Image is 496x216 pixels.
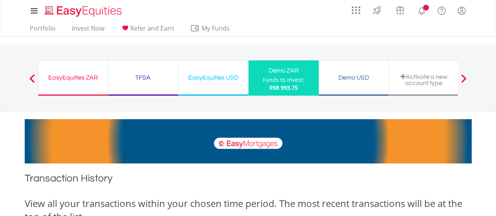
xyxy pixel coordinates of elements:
[27,24,59,36] a: Portfolio
[269,84,298,91] span: R98 993.75
[371,4,383,16] img: thrive-v2.svg
[452,2,472,19] a: My Profile
[432,2,452,18] a: FAQ's and Support
[394,4,407,16] img: vouchers-v2.svg
[42,2,125,18] a: Home page
[43,5,125,18] img: EasyEquities_Logo.png
[253,65,314,76] div: Demo ZAR
[183,72,243,83] div: EasyEquities USD
[117,24,177,36] a: Refer and Earn
[323,72,384,83] div: Demo USD
[394,73,454,86] div: Activate a new account type
[43,72,103,83] div: EasyEquities ZAR
[113,72,173,83] div: TFSA
[69,24,107,36] a: Invest Now
[352,6,360,15] img: grid-menu-icon.svg
[412,2,432,18] a: Notifications
[389,2,412,16] a: Vouchers
[263,76,304,84] div: Funds to invest:
[25,119,472,163] img: EasyMortage Promotion Banner
[347,2,365,15] a: AppsGrid
[130,24,174,33] span: Refer and Earn
[190,23,242,33] span: My Funds
[25,171,472,189] h1: Transaction History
